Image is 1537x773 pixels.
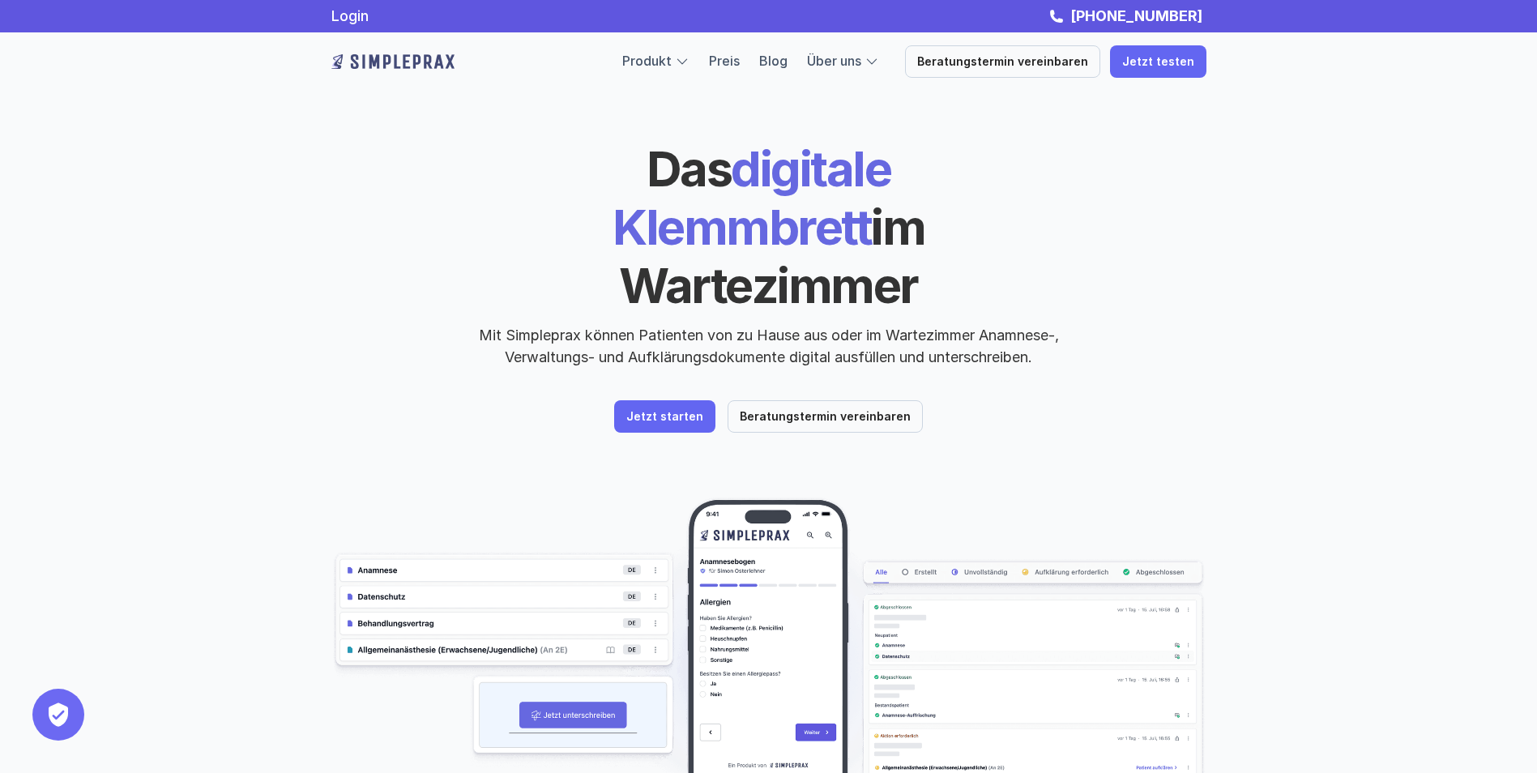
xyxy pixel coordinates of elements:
[1122,55,1194,69] p: Jetzt testen
[619,198,933,314] span: im Wartezimmer
[331,7,369,24] a: Login
[1110,45,1206,78] a: Jetzt testen
[614,400,715,433] a: Jetzt starten
[917,55,1088,69] p: Beratungstermin vereinbaren
[807,53,861,69] a: Über uns
[626,410,703,424] p: Jetzt starten
[465,324,1073,368] p: Mit Simpleprax können Patienten von zu Hause aus oder im Wartezimmer Anamnese-, Verwaltungs- und ...
[905,45,1100,78] a: Beratungstermin vereinbaren
[709,53,740,69] a: Preis
[647,139,732,198] span: Das
[1066,7,1206,24] a: [PHONE_NUMBER]
[489,139,1048,314] h1: digitale Klemmbrett
[759,53,788,69] a: Blog
[740,410,911,424] p: Beratungstermin vereinbaren
[728,400,923,433] a: Beratungstermin vereinbaren
[1070,7,1202,24] strong: [PHONE_NUMBER]
[622,53,672,69] a: Produkt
